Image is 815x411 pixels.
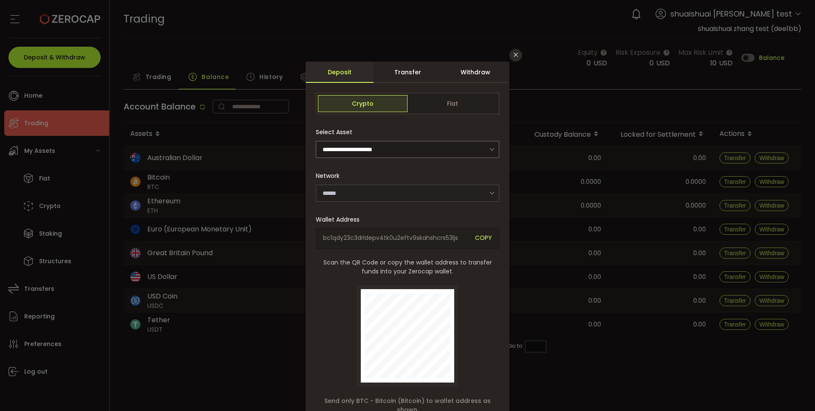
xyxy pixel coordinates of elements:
span: Fiat [407,95,497,112]
span: Scan the QR Code or copy the wallet address to transfer funds into your Zerocap wallet. [316,258,499,276]
div: 聊天小组件 [773,370,815,411]
span: Crypto [318,95,407,112]
label: Network [316,172,345,180]
div: Withdraw [441,62,509,83]
button: Close [509,49,522,62]
div: Transfer [374,62,441,83]
span: bc1qdy23c3drldepv4tk0u2eftv9skahshcrs53ljs [323,234,469,243]
label: Wallet Address [316,215,365,224]
iframe: Chat Widget [773,370,815,411]
span: COPY [475,234,492,243]
label: Select Asset [316,128,357,136]
div: Deposit [306,62,374,83]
